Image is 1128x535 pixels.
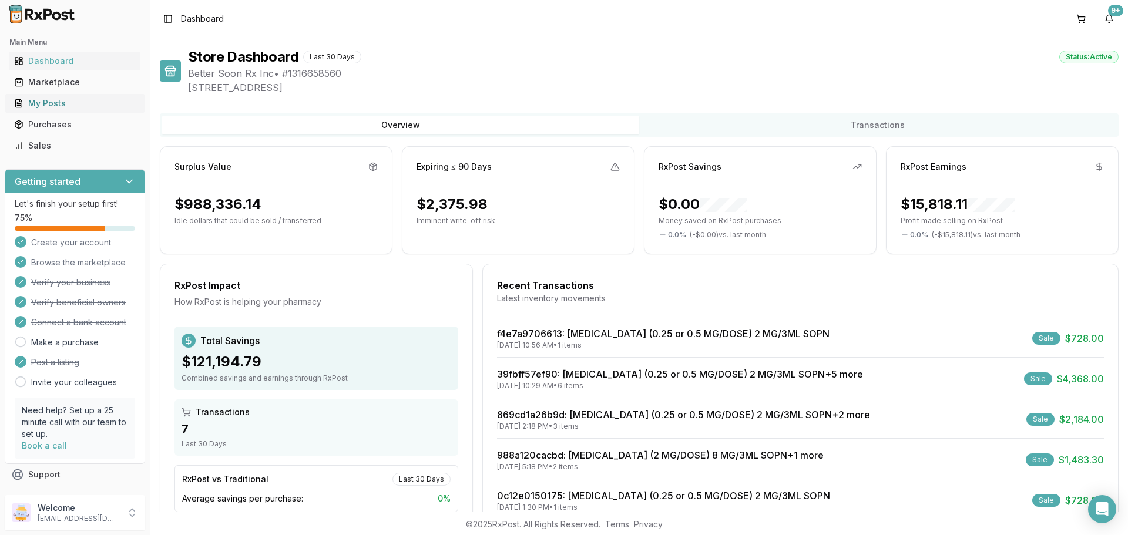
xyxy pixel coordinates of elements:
div: [DATE] 10:56 AM • 1 items [497,341,830,350]
div: Last 30 Days [303,51,361,63]
span: ( - $15,818.11 ) vs. last month [932,230,1020,240]
div: Sale [1032,494,1060,507]
div: [DATE] 5:18 PM • 2 items [497,462,824,472]
div: RxPost Earnings [901,161,966,173]
button: Support [5,464,145,485]
a: Marketplace [9,72,140,93]
span: Verify your business [31,277,110,288]
nav: breadcrumb [181,13,224,25]
div: [DATE] 1:30 PM • 1 items [497,503,830,512]
a: 869cd1a26b9d: [MEDICAL_DATA] (0.25 or 0.5 MG/DOSE) 2 MG/3ML SOPN+2 more [497,409,870,420]
button: Dashboard [5,52,145,70]
a: Sales [9,135,140,156]
h1: Store Dashboard [188,48,298,66]
div: Expiring ≤ 90 Days [417,161,492,173]
div: [DATE] 2:18 PM • 3 items [497,422,870,431]
span: Dashboard [181,13,224,25]
div: Purchases [14,119,136,130]
div: Sale [1026,453,1054,466]
div: $121,194.79 [182,352,451,371]
a: Terms [605,519,629,529]
div: Last 30 Days [392,473,451,486]
span: ( - $0.00 ) vs. last month [690,230,766,240]
button: My Posts [5,94,145,113]
div: $2,375.98 [417,195,488,214]
button: Transactions [639,116,1116,134]
a: 39fbff57ef90: [MEDICAL_DATA] (0.25 or 0.5 MG/DOSE) 2 MG/3ML SOPN+5 more [497,368,863,380]
div: $15,818.11 [901,195,1015,214]
span: 75 % [15,212,32,224]
div: Last 30 Days [182,439,451,449]
button: Marketplace [5,73,145,92]
p: Need help? Set up a 25 minute call with our team to set up. [22,405,128,440]
h2: Main Menu [9,38,140,47]
span: 0.0 % [910,230,928,240]
span: Verify beneficial owners [31,297,126,308]
img: RxPost Logo [5,5,80,23]
div: Dashboard [14,55,136,67]
a: Privacy [634,519,663,529]
span: Create your account [31,237,111,248]
a: 988a120cacbd: [MEDICAL_DATA] (2 MG/DOSE) 8 MG/3ML SOPN+1 more [497,449,824,461]
span: $2,184.00 [1059,412,1104,426]
span: 0 % [438,493,451,504]
span: Connect a bank account [31,317,126,328]
div: Sale [1024,372,1052,385]
a: Purchases [9,114,140,135]
span: Browse the marketplace [31,257,126,268]
div: How RxPost is helping your pharmacy [174,296,458,308]
a: Make a purchase [31,337,99,348]
span: $1,483.30 [1059,453,1104,467]
div: RxPost Impact [174,278,458,292]
div: RxPost Savings [659,161,721,173]
a: Book a call [22,440,67,450]
div: Recent Transactions [497,278,1104,292]
p: Let's finish your setup first! [15,198,135,210]
button: Overview [162,116,639,134]
span: Post a listing [31,356,79,368]
div: Sales [14,140,136,152]
button: Sales [5,136,145,155]
div: 9+ [1108,5,1123,16]
span: Total Savings [200,334,260,348]
div: Combined savings and earnings through RxPost [182,374,451,383]
span: Transactions [196,406,250,418]
span: $728.00 [1065,493,1104,507]
div: Marketplace [14,76,136,88]
div: Latest inventory movements [497,292,1104,304]
div: $0.00 [659,195,747,214]
div: Sale [1026,413,1055,426]
span: Better Soon Rx Inc • # 1316658560 [188,66,1119,80]
div: Status: Active [1059,51,1119,63]
span: $4,368.00 [1057,372,1104,386]
a: Invite your colleagues [31,376,117,388]
span: Feedback [28,490,68,502]
p: Imminent write-off risk [417,216,620,226]
h3: Getting started [15,174,80,189]
span: $728.00 [1065,331,1104,345]
button: Feedback [5,485,145,506]
div: My Posts [14,97,136,109]
div: $988,336.14 [174,195,261,214]
a: My Posts [9,93,140,114]
a: 0c12e0150175: [MEDICAL_DATA] (0.25 or 0.5 MG/DOSE) 2 MG/3ML SOPN [497,490,830,502]
span: Average savings per purchase: [182,493,303,504]
button: 9+ [1100,9,1119,28]
p: Idle dollars that could be sold / transferred [174,216,378,226]
p: [EMAIL_ADDRESS][DOMAIN_NAME] [38,514,119,523]
div: Surplus Value [174,161,231,173]
img: User avatar [12,503,31,522]
div: Sale [1032,332,1060,345]
button: Purchases [5,115,145,134]
div: 7 [182,420,451,437]
div: Open Intercom Messenger [1088,495,1116,523]
div: RxPost vs Traditional [182,473,268,485]
span: [STREET_ADDRESS] [188,80,1119,95]
a: Dashboard [9,51,140,72]
div: [DATE] 10:29 AM • 6 items [497,381,863,391]
a: f4e7a9706613: [MEDICAL_DATA] (0.25 or 0.5 MG/DOSE) 2 MG/3ML SOPN [497,328,830,339]
p: Welcome [38,502,119,514]
p: Profit made selling on RxPost [901,216,1104,226]
span: 0.0 % [668,230,686,240]
p: Money saved on RxPost purchases [659,216,862,226]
